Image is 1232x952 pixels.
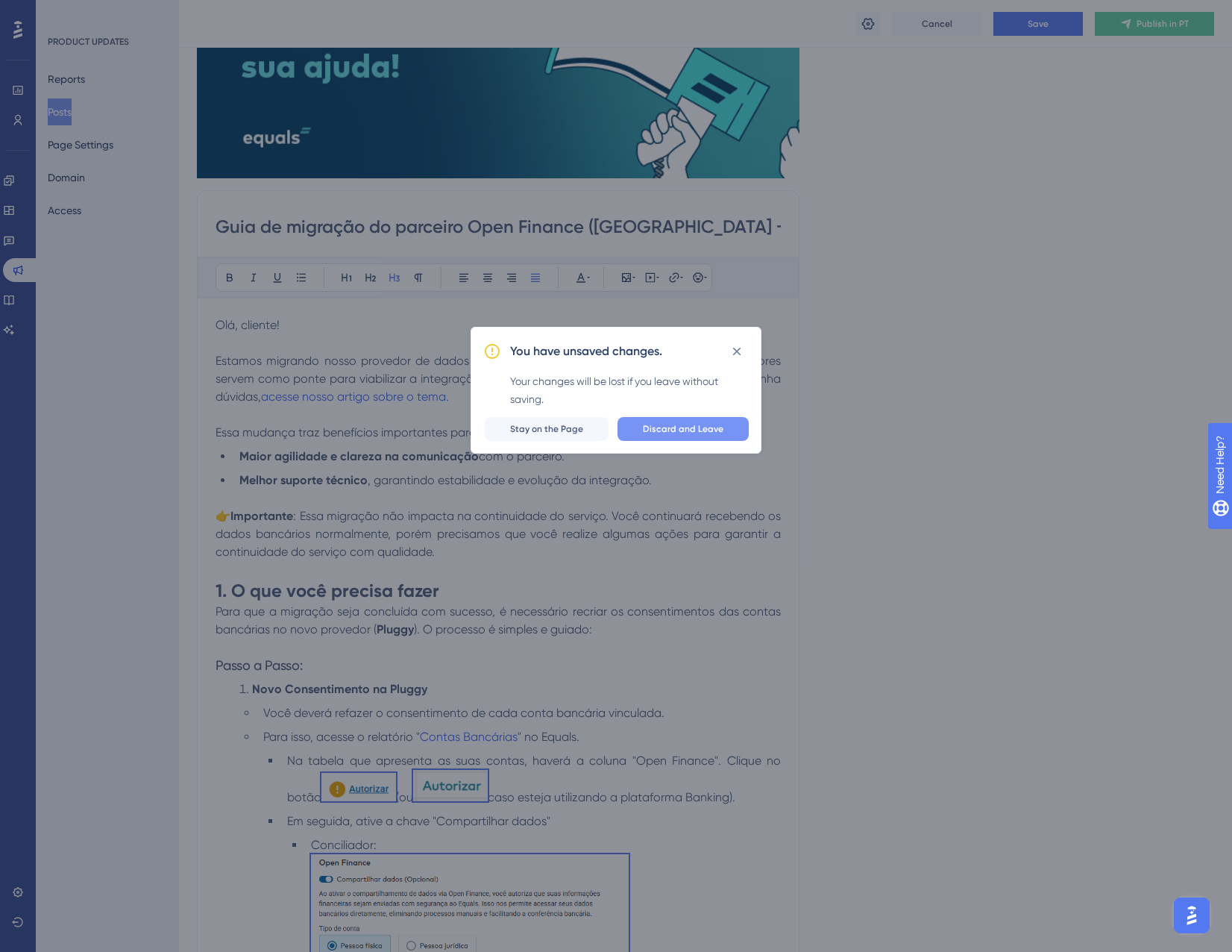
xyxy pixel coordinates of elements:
div: Your changes will be lost if you leave without saving. [510,372,749,408]
span: Discard and Leave [643,423,723,435]
span: Stay on the Page [510,423,583,435]
iframe: UserGuiding AI Assistant Launcher [1169,893,1214,938]
h2: You have unsaved changes. [510,342,662,360]
span: Need Help? [35,4,93,22]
